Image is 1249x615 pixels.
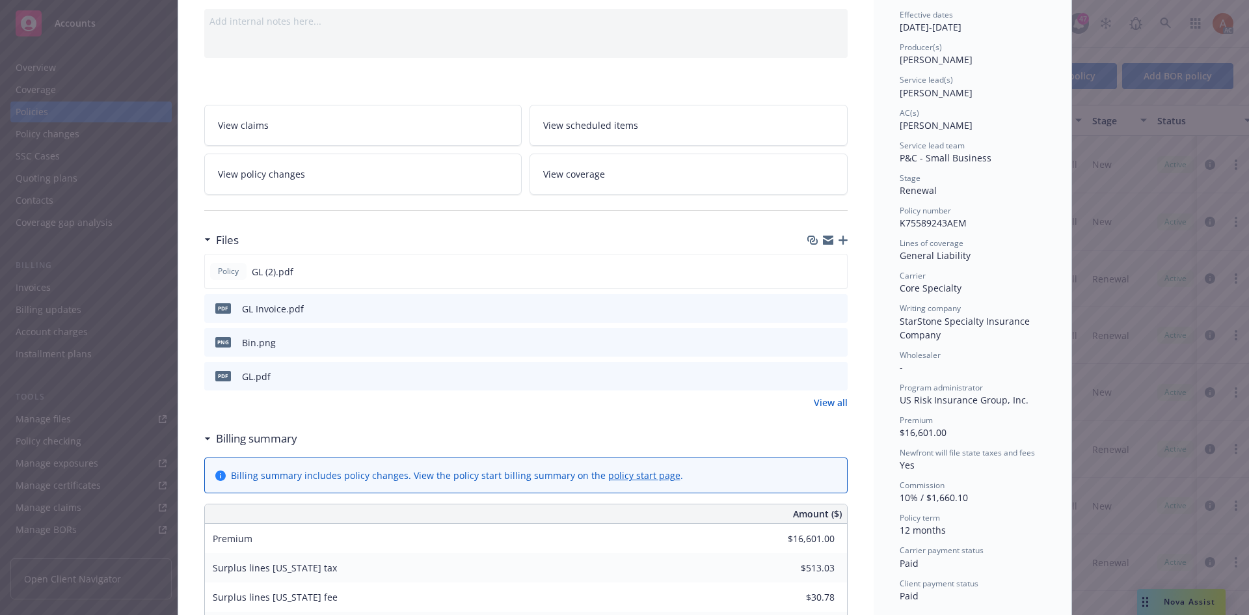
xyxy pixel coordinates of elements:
span: Amount ($) [793,507,842,521]
span: View claims [218,118,269,132]
span: Carrier payment status [900,545,984,556]
span: Client payment status [900,578,978,589]
span: View scheduled items [543,118,638,132]
div: Billing summary includes policy changes. View the policy start billing summary on the . [231,469,683,482]
div: [DATE] - [DATE] [900,9,1045,34]
h3: Files [216,232,239,249]
div: General Liability [900,249,1045,262]
div: GL.pdf [242,370,271,383]
span: - [900,361,903,374]
button: preview file [830,265,842,279]
span: Core Specialty [900,282,961,294]
span: StarStone Specialty Insurance Company [900,315,1032,341]
span: [PERSON_NAME] [900,87,973,99]
span: GL (2).pdf [252,265,293,279]
span: Service lead(s) [900,74,953,85]
span: View policy changes [218,167,305,181]
span: Paid [900,557,919,569]
a: View claims [204,105,522,146]
span: Producer(s) [900,42,942,53]
span: Renewal [900,184,937,197]
input: 0.00 [758,558,842,578]
a: View policy changes [204,154,522,195]
button: download file [810,336,820,349]
div: Add internal notes here... [209,14,842,28]
span: Surplus lines [US_STATE] fee [213,591,338,603]
span: 12 months [900,524,946,536]
span: pdf [215,303,231,313]
button: download file [809,265,820,279]
span: [PERSON_NAME] [900,53,973,66]
span: Stage [900,172,920,184]
span: US Risk Insurance Group, Inc. [900,394,1028,406]
button: preview file [831,370,842,383]
span: Surplus lines [US_STATE] tax [213,562,337,574]
input: 0.00 [758,529,842,549]
span: P&C - Small Business [900,152,991,164]
span: Policy term [900,512,940,523]
a: View coverage [530,154,848,195]
div: Files [204,232,239,249]
a: View all [814,396,848,409]
span: $16,601.00 [900,426,947,439]
span: Wholesaler [900,349,941,361]
span: K75589243AEM [900,217,967,229]
div: Billing summary [204,430,297,447]
span: Premium [213,532,252,545]
span: Lines of coverage [900,238,963,249]
span: png [215,337,231,347]
button: download file [810,302,820,316]
span: View coverage [543,167,605,181]
span: Paid [900,590,919,602]
h3: Billing summary [216,430,297,447]
span: Effective dates [900,9,953,20]
span: Policy number [900,205,951,216]
span: Carrier [900,270,926,281]
span: Commission [900,480,945,491]
button: preview file [831,336,842,349]
span: Writing company [900,303,961,314]
div: GL Invoice.pdf [242,302,304,316]
a: policy start page [608,469,680,482]
a: View scheduled items [530,105,848,146]
span: pdf [215,371,231,381]
span: Newfront will file state taxes and fees [900,447,1035,458]
span: AC(s) [900,107,919,118]
span: Program administrator [900,382,983,393]
span: Policy [215,266,241,277]
input: 0.00 [758,588,842,607]
span: Service lead team [900,140,965,151]
span: Yes [900,459,915,471]
span: [PERSON_NAME] [900,119,973,131]
button: download file [810,370,820,383]
div: Bin.png [242,336,276,349]
span: Premium [900,415,933,426]
button: preview file [831,302,842,316]
span: 10% / $1,660.10 [900,491,968,504]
